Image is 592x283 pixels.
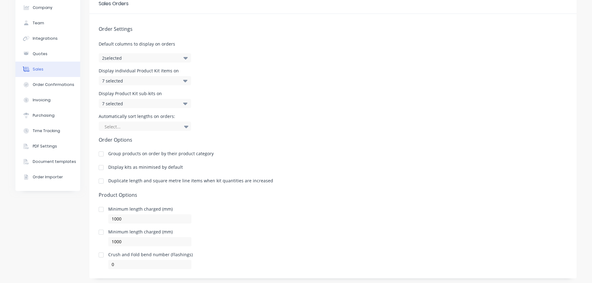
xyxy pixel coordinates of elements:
[15,139,80,154] button: PDF Settings
[99,137,567,143] h5: Order Options
[102,78,175,84] div: 7 selected
[33,174,63,180] div: Order Importer
[108,152,214,156] div: Group products on order by their product category
[15,123,80,139] button: Time Tracking
[33,128,60,134] div: Time Tracking
[15,92,80,108] button: Invoicing
[15,108,80,123] button: Purchasing
[15,15,80,31] button: Team
[15,154,80,169] button: Document templates
[33,5,52,10] div: Company
[33,113,55,118] div: Purchasing
[15,169,80,185] button: Order Importer
[33,36,58,41] div: Integrations
[15,31,80,46] button: Integrations
[102,100,175,107] div: 7 selected
[33,159,76,164] div: Document templates
[108,179,273,183] div: Duplicate length and square metre line items when kit quantities are increased
[99,69,191,73] div: Display individual Product Kit items on
[33,67,43,72] div: Sales
[108,230,191,234] div: Minimum length charged (mm)
[15,77,80,92] button: Order Confirmations
[33,20,44,26] div: Team
[108,253,193,257] div: Crush and Fold bend number (Flashings)
[99,41,567,47] span: Default columns to display on orders
[108,165,183,169] div: Display kits as minimised by default
[33,82,74,87] div: Order Confirmations
[99,26,567,32] h5: Order Settings
[99,114,191,119] div: Automatically sort lengths on orders:
[33,144,57,149] div: PDF Settings
[99,192,567,198] h5: Product Options
[15,46,80,62] button: Quotes
[108,207,191,211] div: Minimum length charged (mm)
[99,91,191,96] div: Display Product Kit sub-kits on
[33,97,51,103] div: Invoicing
[99,53,191,63] button: 2selected
[33,51,47,57] div: Quotes
[15,62,80,77] button: Sales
